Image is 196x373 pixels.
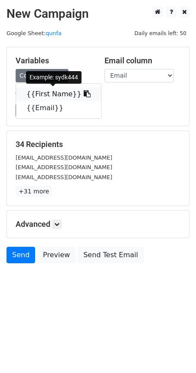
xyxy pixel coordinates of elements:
[7,7,189,21] h2: New Campaign
[26,71,82,84] div: Example: sydk444
[16,87,101,101] a: {{First Name}}
[7,30,62,36] small: Google Sheet:
[78,247,144,263] a: Send Test Email
[37,247,75,263] a: Preview
[16,219,180,229] h5: Advanced
[16,101,101,115] a: {{Email}}
[131,29,189,38] span: Daily emails left: 50
[16,140,180,149] h5: 34 Recipients
[7,247,35,263] a: Send
[16,164,112,170] small: [EMAIL_ADDRESS][DOMAIN_NAME]
[46,30,62,36] a: qunfa
[16,154,112,161] small: [EMAIL_ADDRESS][DOMAIN_NAME]
[153,331,196,373] iframe: Chat Widget
[153,331,196,373] div: 聊天小组件
[16,174,112,180] small: [EMAIL_ADDRESS][DOMAIN_NAME]
[16,56,91,65] h5: Variables
[131,30,189,36] a: Daily emails left: 50
[105,56,180,65] h5: Email column
[16,186,52,197] a: +31 more
[16,69,69,82] a: Copy/paste...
